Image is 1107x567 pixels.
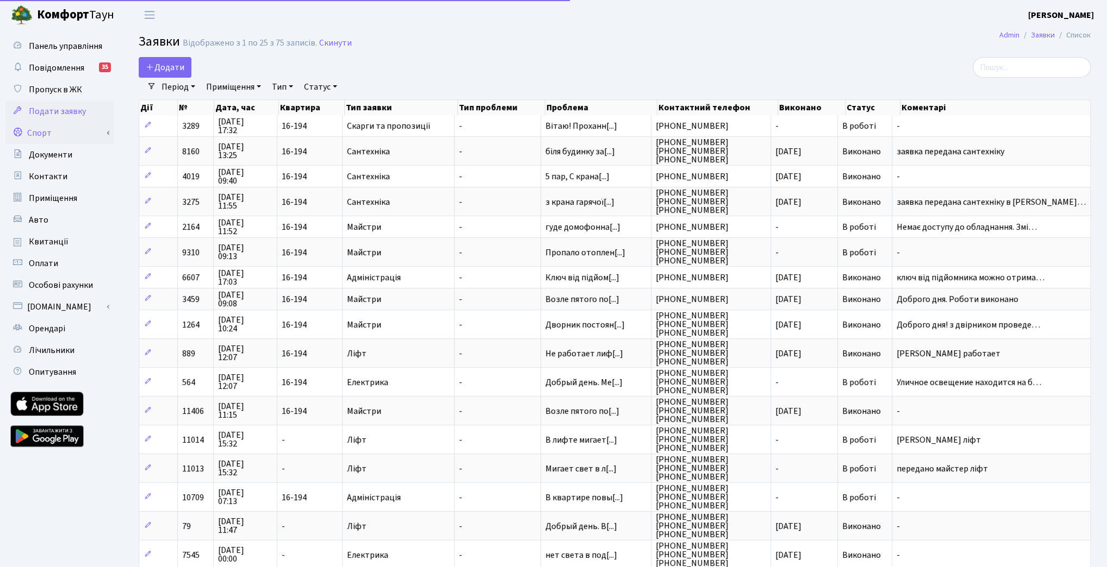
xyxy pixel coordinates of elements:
span: В роботі [842,463,876,475]
span: Доброго дня! з двірником проведе… [897,320,1086,329]
span: [DATE] 11:15 [218,402,273,419]
span: - [459,407,536,415]
span: 5 пар, С крана[...] [545,171,610,182]
span: Добрый день. Ме[...] [545,376,623,388]
a: Подати заявку [5,100,114,122]
span: 11013 [182,463,204,475]
span: [PHONE_NUMBER] [656,223,766,231]
span: Приміщення [29,192,77,204]
a: Спорт [5,122,114,144]
span: - [897,122,1086,130]
span: - [282,464,338,473]
span: - [459,378,536,387]
span: [PHONE_NUMBER] [PHONE_NUMBER] [PHONE_NUMBER] [656,239,766,265]
span: 3289 [182,120,200,132]
span: Ключ від підйом[...] [545,272,619,283]
span: - [897,493,1086,502]
span: 7545 [182,549,200,561]
span: В квартире повы[...] [545,492,623,503]
span: Повідомлення [29,62,84,74]
a: Опитування [5,361,114,383]
th: Дата, час [214,100,279,115]
span: - [282,522,338,531]
span: 16-194 [282,378,338,387]
span: В роботі [842,434,876,446]
div: 35 [99,62,111,72]
div: Відображено з 1 по 25 з 75 записів. [183,38,317,48]
span: 10709 [182,492,204,503]
span: - [459,273,536,282]
a: [PERSON_NAME] [1028,9,1094,22]
span: 4019 [182,171,200,182]
span: [PERSON_NAME] работает [897,349,1086,358]
span: [DATE] 10:24 [218,316,273,333]
span: Подати заявку [29,105,86,117]
span: 16-194 [282,320,338,329]
span: В роботі [842,376,876,388]
span: гуде домофонна[...] [545,221,620,233]
a: Заявки [1031,29,1055,41]
span: - [897,522,1086,531]
span: 3275 [182,196,200,208]
span: - [775,221,779,233]
span: - [775,120,779,132]
span: 9310 [182,247,200,259]
span: Електрика [347,378,450,387]
span: Документи [29,149,72,161]
span: Сантехніка [347,147,450,156]
span: Лічильники [29,344,74,356]
a: Авто [5,209,114,231]
span: [PHONE_NUMBER] [PHONE_NUMBER] [PHONE_NUMBER] [656,455,766,481]
span: [PHONE_NUMBER] [PHONE_NUMBER] [PHONE_NUMBER] [656,188,766,215]
span: Виконано [842,146,881,157]
span: [PHONE_NUMBER] [PHONE_NUMBER] [PHONE_NUMBER] [656,138,766,164]
b: Комфорт [37,6,89,23]
span: [DATE] [775,293,801,305]
span: В роботі [842,120,876,132]
span: 889 [182,348,195,360]
span: 2164 [182,221,200,233]
span: Виконано [842,293,881,305]
span: - [459,551,536,559]
span: Виконано [842,520,881,532]
span: Адміністрація [347,273,450,282]
span: [DATE] [775,196,801,208]
span: 16-194 [282,295,338,304]
span: [DATE] 09:40 [218,168,273,185]
a: Період [157,78,200,96]
span: [DATE] 11:55 [218,193,273,210]
span: заявка передана сантехніку в [PERSON_NAME]… [897,198,1086,206]
span: [DATE] [775,348,801,360]
span: Пропало отоплен[...] [545,247,625,259]
a: Скинути [319,38,352,48]
span: 16-194 [282,273,338,282]
span: Виконано [842,348,881,360]
span: Оплати [29,257,58,269]
th: Тип заявки [345,100,458,115]
span: [PERSON_NAME] ліфт [897,436,1086,444]
span: заявка передана сантехніку [897,147,1086,156]
span: Особові рахунки [29,279,93,291]
span: [DATE] 11:47 [218,517,273,534]
span: - [897,407,1086,415]
span: [PHONE_NUMBER] [PHONE_NUMBER] [PHONE_NUMBER] [656,398,766,424]
span: - [897,172,1086,181]
span: - [459,349,536,358]
span: Уличное освещение находится на б… [897,378,1086,387]
th: Виконано [778,100,845,115]
span: 16-194 [282,248,338,257]
span: Майстри [347,248,450,257]
span: 564 [182,376,195,388]
span: біля будинку за[...] [545,146,615,157]
span: [DATE] 17:32 [218,117,273,135]
a: Документи [5,144,114,166]
a: Приміщення [5,187,114,209]
span: 79 [182,520,191,532]
span: Виконано [842,405,881,417]
span: - [459,464,536,473]
a: Пропуск в ЖК [5,79,114,100]
span: 16-194 [282,122,338,130]
span: Ліфт [347,349,450,358]
span: - [459,320,536,329]
th: Коментарі [900,100,1090,115]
